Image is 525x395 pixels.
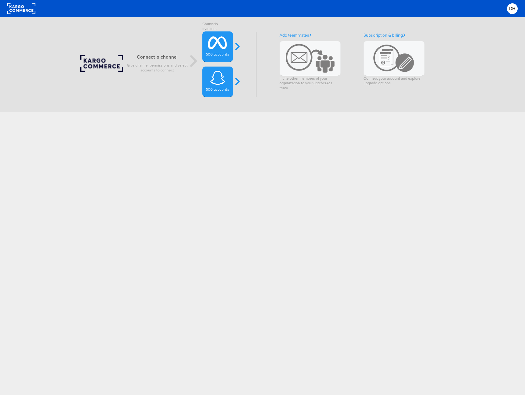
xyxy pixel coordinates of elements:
[127,54,188,60] h6: Connect a channel
[202,22,233,31] label: Channels available
[364,76,425,86] p: Connect your account and explore upgrade options
[280,32,312,38] a: Add teammates
[206,52,229,57] label: 500 accounts
[127,63,188,73] p: Give channel permissions and select accounts to connect
[206,87,229,92] label: 500 accounts
[280,76,341,90] p: Invite other members of your organization to your StitcherAds team
[509,7,516,11] span: DH
[364,32,405,38] a: Subscription & billing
